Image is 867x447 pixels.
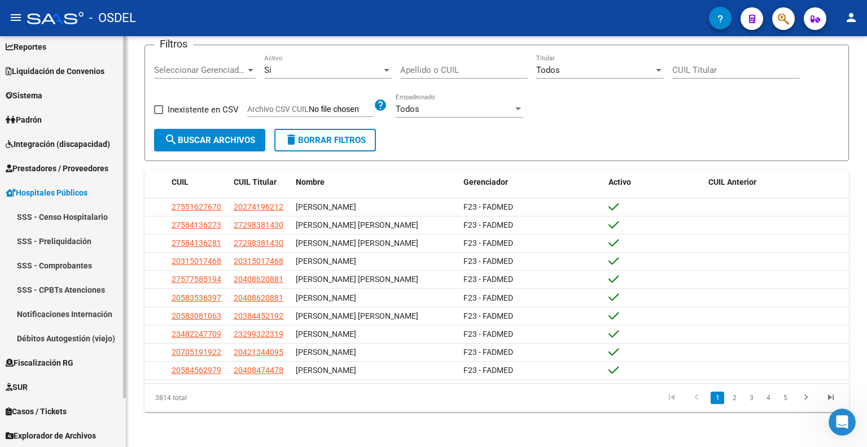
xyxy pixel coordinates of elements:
[172,329,221,338] span: 23482247709
[463,220,513,229] span: F23 - FADMED
[291,170,459,194] datatable-header-cell: Nombre
[234,329,283,338] span: 23299322319
[6,138,110,150] span: Integración (discapacidad)
[795,392,817,404] a: go to next page
[172,220,221,229] span: 27584136273
[396,104,419,114] span: Todos
[463,311,513,320] span: F23 - FADMED
[172,348,221,357] span: 20705191922
[296,257,356,266] span: [PERSON_NAME]
[296,366,356,375] span: [PERSON_NAME]
[296,311,418,320] span: [PERSON_NAME] [PERSON_NAME]
[234,311,283,320] span: 20384452192
[726,388,743,407] li: page 2
[463,293,513,302] span: F23 - FADMED
[6,65,104,77] span: Liquidación de Convenios
[743,388,760,407] li: page 3
[234,275,283,284] span: 20408620881
[820,392,842,404] a: go to last page
[536,65,560,75] span: Todos
[172,257,221,266] span: 20315017468
[234,177,277,186] span: CUIL Titular
[172,177,189,186] span: CUIL
[711,392,724,404] a: 1
[296,202,356,211] span: [PERSON_NAME]
[164,135,255,145] span: Buscar Archivos
[234,238,283,248] span: 27298381430
[296,293,356,302] span: [PERSON_NAME]
[172,293,221,302] span: 20583536397
[309,105,374,115] input: Archivo CSV CUIL
[463,366,513,375] span: F23 - FADMED
[154,129,265,151] button: Buscar Archivos
[760,388,777,407] li: page 4
[708,177,756,186] span: CUIL Anterior
[172,366,221,375] span: 20584562979
[6,429,96,442] span: Explorador de Archivos
[728,392,741,404] a: 2
[6,381,28,393] span: SUR
[89,6,136,31] span: - OSDEL
[704,170,849,194] datatable-header-cell: CUIL Anterior
[234,366,283,375] span: 20408474478
[6,405,67,418] span: Casos / Tickets
[154,65,246,75] span: Seleccionar Gerenciador
[234,257,283,266] span: 20315017468
[168,103,239,116] span: Inexistente en CSV
[463,177,508,186] span: Gerenciador
[844,11,858,24] mat-icon: person
[9,11,23,24] mat-icon: menu
[172,311,221,320] span: 20583081063
[6,162,108,175] span: Prestadores / Proveedores
[6,357,73,369] span: Fiscalización RG
[284,133,298,146] mat-icon: delete
[284,135,366,145] span: Borrar Filtros
[459,170,604,194] datatable-header-cell: Gerenciador
[745,392,758,404] a: 3
[247,105,309,114] span: Archivo CSV CUIL
[264,65,272,75] span: Si
[6,89,42,102] span: Sistema
[709,388,726,407] li: page 1
[686,392,707,404] a: go to previous page
[296,220,418,229] span: [PERSON_NAME] [PERSON_NAME]
[172,238,221,248] span: 27584136281
[172,275,221,284] span: 27577585194
[234,348,283,357] span: 20421344095
[604,170,704,194] datatable-header-cell: Activo
[296,177,325,186] span: Nombre
[234,220,283,229] span: 27298381430
[154,36,193,52] h3: Filtros
[234,293,283,302] span: 20408620881
[296,275,418,284] span: [PERSON_NAME] [PERSON_NAME]
[761,392,775,404] a: 4
[234,202,283,211] span: 20274196212
[463,275,513,284] span: F23 - FADMED
[778,392,792,404] a: 5
[463,257,513,266] span: F23 - FADMED
[829,409,856,436] iframe: Intercom live chat
[463,202,513,211] span: F23 - FADMED
[777,388,794,407] li: page 5
[274,129,376,151] button: Borrar Filtros
[296,238,418,248] span: [PERSON_NAME] [PERSON_NAME]
[229,170,291,194] datatable-header-cell: CUIL Titular
[374,98,387,112] mat-icon: help
[463,238,513,248] span: F23 - FADMED
[296,348,356,357] span: [PERSON_NAME]
[167,170,229,194] datatable-header-cell: CUIL
[144,384,283,412] div: 3814 total
[164,133,178,146] mat-icon: search
[661,392,682,404] a: go to first page
[6,114,42,126] span: Padrón
[608,177,631,186] span: Activo
[463,348,513,357] span: F23 - FADMED
[6,186,87,199] span: Hospitales Públicos
[6,41,46,53] span: Reportes
[296,329,356,338] span: [PERSON_NAME]
[463,329,513,338] span: F23 - FADMED
[172,202,221,211] span: 27551627670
